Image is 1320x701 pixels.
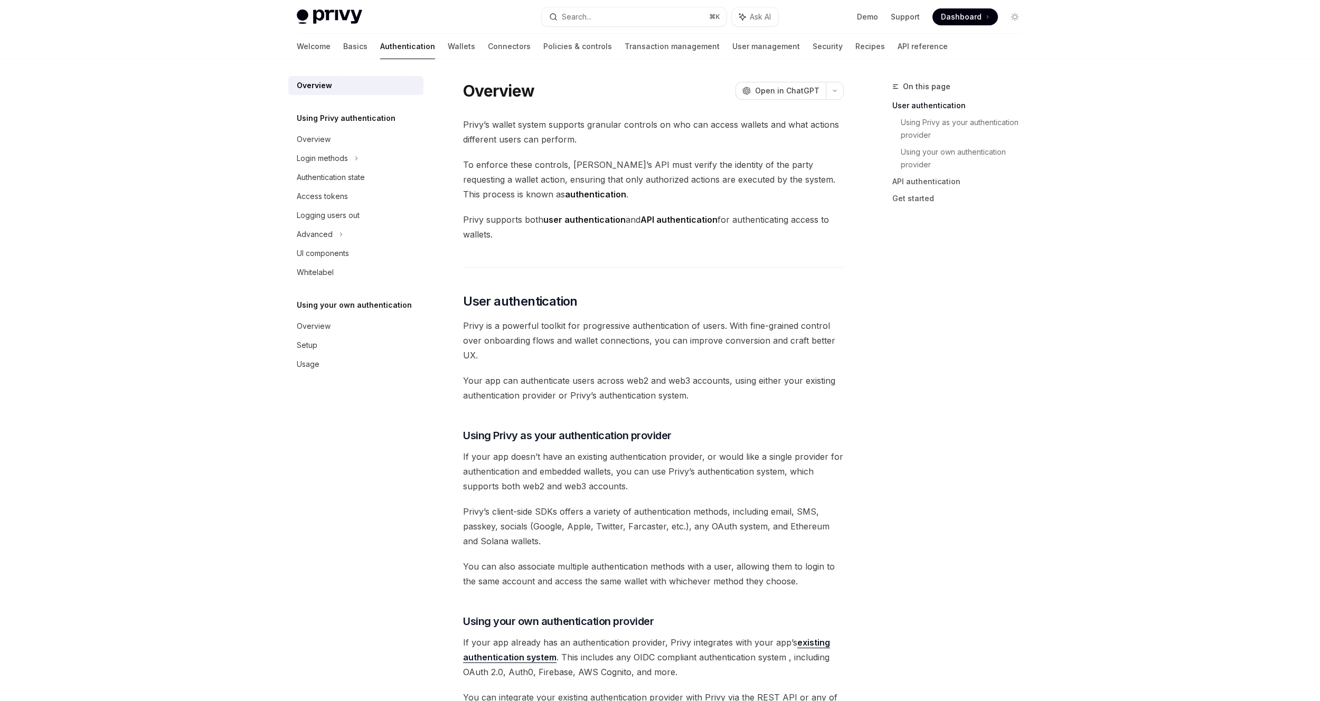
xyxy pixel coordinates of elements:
span: Privy supports both and for authenticating access to wallets. [463,212,844,242]
div: Setup [297,339,317,352]
div: Login methods [297,152,348,165]
a: Dashboard [932,8,998,25]
span: To enforce these controls, [PERSON_NAME]’s API must verify the identity of the party requesting a... [463,157,844,202]
span: If your app already has an authentication provider, Privy integrates with your app’s . This inclu... [463,635,844,679]
div: Overview [297,320,331,333]
span: Privy’s client-side SDKs offers a variety of authentication methods, including email, SMS, passke... [463,504,844,548]
a: Get started [892,190,1032,207]
button: Toggle dark mode [1006,8,1023,25]
button: Search...⌘K [542,7,727,26]
div: Logging users out [297,209,360,222]
a: Support [891,12,920,22]
span: Privy is a powerful toolkit for progressive authentication of users. With fine-grained control ov... [463,318,844,363]
a: Overview [288,317,423,336]
button: Open in ChatGPT [736,82,826,100]
span: If your app doesn’t have an existing authentication provider, or would like a single provider for... [463,449,844,494]
span: Using your own authentication provider [463,614,654,629]
div: UI components [297,247,349,260]
div: Access tokens [297,190,348,203]
div: Overview [297,133,331,146]
a: Wallets [448,34,475,59]
a: User authentication [892,97,1032,114]
img: light logo [297,10,362,24]
span: Dashboard [941,12,982,22]
div: Authentication state [297,171,365,184]
a: Policies & controls [543,34,612,59]
a: Authentication [380,34,435,59]
div: Whitelabel [297,266,334,279]
a: UI components [288,244,423,263]
a: Access tokens [288,187,423,206]
a: Using Privy as your authentication provider [901,114,1032,144]
a: Demo [857,12,878,22]
span: Open in ChatGPT [755,86,819,96]
span: Ask AI [750,12,771,22]
span: Your app can authenticate users across web2 and web3 accounts, using either your existing authent... [463,373,844,403]
strong: authentication [565,189,626,200]
h5: Using Privy authentication [297,112,395,125]
a: Connectors [488,34,531,59]
h5: Using your own authentication [297,299,412,311]
h1: Overview [463,81,534,100]
a: Basics [343,34,367,59]
strong: user authentication [543,214,626,225]
span: You can also associate multiple authentication methods with a user, allowing them to login to the... [463,559,844,589]
a: User management [732,34,800,59]
span: Privy’s wallet system supports granular controls on who can access wallets and what actions diffe... [463,117,844,147]
button: Ask AI [732,7,778,26]
a: Whitelabel [288,263,423,282]
a: Using your own authentication provider [901,144,1032,173]
div: Advanced [297,228,333,241]
div: Overview [297,79,332,92]
span: On this page [903,80,950,93]
a: Usage [288,355,423,374]
a: Security [813,34,843,59]
a: Transaction management [625,34,720,59]
a: Welcome [297,34,331,59]
span: User authentication [463,293,578,310]
a: Setup [288,336,423,355]
a: API reference [898,34,948,59]
a: Overview [288,76,423,95]
a: Authentication state [288,168,423,187]
a: Overview [288,130,423,149]
span: Using Privy as your authentication provider [463,428,672,443]
a: API authentication [892,173,1032,190]
a: Logging users out [288,206,423,225]
span: ⌘ K [709,13,720,21]
div: Search... [562,11,591,23]
a: Recipes [855,34,885,59]
strong: API authentication [640,214,718,225]
div: Usage [297,358,319,371]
